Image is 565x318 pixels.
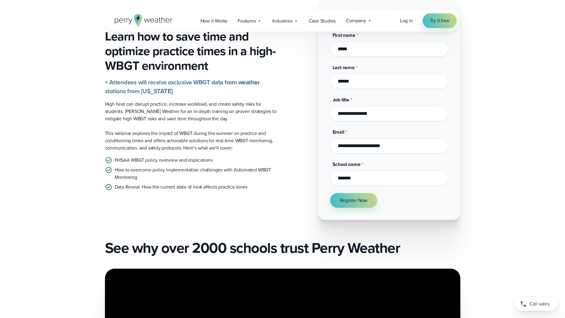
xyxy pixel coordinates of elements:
p: How to overcome policy implementation challenges with Automated WBGT Monitoring [115,166,278,181]
span: Industries [272,17,292,25]
strong: + Attendees will receive exclusive WBGT data from weather stations from [US_STATE] [105,78,260,96]
span: Last name [333,64,355,71]
strong: Register for the Live Webinar [344,7,434,18]
span: Email [333,129,344,136]
p: FHSAA WBGT policy overview and implications [115,157,213,164]
span: Case Studies [309,17,336,25]
a: How it Works [195,15,233,27]
p: Data Reveal: How the current state of heat affects practice times [115,183,247,191]
span: Try it free [430,17,449,24]
span: Company [346,17,366,24]
h3: Learn how to save time and optimize practice times in a high-WBGT environment [105,29,278,73]
span: School name [333,161,361,168]
p: This webinar explores the impact of WBGT during the summer on practice and conditioning times and... [105,130,278,152]
a: Try it free [423,13,457,28]
span: First name [333,32,355,39]
span: Job title [333,96,349,103]
span: Register Now [340,197,368,204]
p: High heat can disrupt practice, increase workload, and create safety risks for students. [PERSON_... [105,101,278,122]
a: Log in [400,17,413,24]
span: Call sales [529,300,549,308]
span: How it Works [201,17,228,25]
a: Call sales [515,297,558,311]
button: Register Now [330,193,378,208]
a: Case Studies [304,15,341,27]
span: Features [238,17,256,25]
h2: See why over 2000 schools trust Perry Weather [105,239,460,256]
